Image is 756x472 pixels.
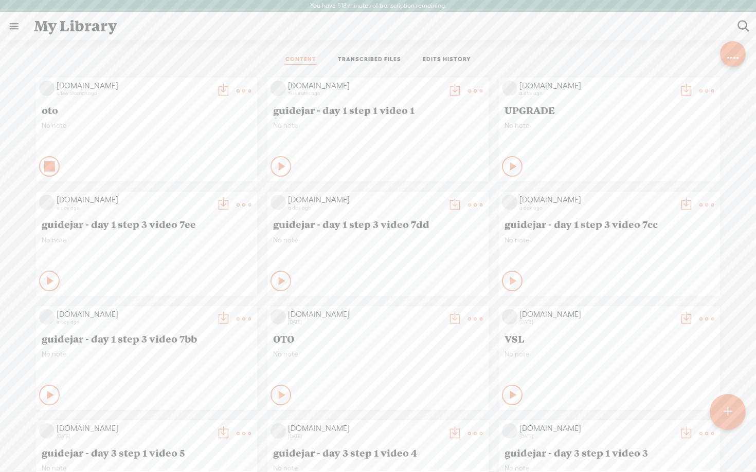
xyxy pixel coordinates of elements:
span: No note [42,121,251,130]
span: No note [42,350,251,358]
span: No note [505,350,714,358]
div: [DOMAIN_NAME] [288,423,442,433]
span: No note [273,121,483,130]
span: No note [273,350,483,358]
a: CONTENT [285,55,316,65]
img: videoLoading.png [502,195,517,210]
img: videoLoading.png [39,81,55,96]
span: No note [273,236,483,244]
div: [DOMAIN_NAME] [519,81,674,91]
div: [DOMAIN_NAME] [57,195,211,205]
div: [DOMAIN_NAME] [57,309,211,319]
img: videoLoading.png [271,195,286,210]
div: a day ago [288,205,442,211]
span: guidejar - day 1 step 3 video 7bb [42,332,251,345]
span: VSL [505,332,714,345]
span: OTO [273,332,483,345]
label: You have 518 minutes of transcription remaining. [310,2,446,10]
div: [DOMAIN_NAME] [288,81,442,91]
span: guidejar - day 1 step 1 video 1 [273,104,483,116]
div: a day ago [519,90,674,97]
div: My Library [27,13,730,40]
span: oto [42,104,251,116]
img: videoLoading.png [39,195,55,210]
img: videoLoading.png [271,423,286,439]
div: [DATE] [519,433,674,440]
span: guidejar - day 3 step 1 video 3 [505,446,714,459]
img: videoLoading.png [271,81,286,96]
div: [DOMAIN_NAME] [519,195,674,205]
div: [DATE] [288,319,442,325]
div: a few seconds ago [57,90,211,97]
div: a day ago [57,319,211,325]
span: guidejar - day 1 step 3 video 7dd [273,218,483,230]
span: UPGRADE [505,104,714,116]
img: videoLoading.png [502,309,517,325]
div: [DOMAIN_NAME] [288,309,442,319]
div: [DOMAIN_NAME] [519,309,674,319]
span: guidejar - day 3 step 1 video 4 [273,446,483,459]
span: guidejar - day 1 step 3 video 7ee [42,218,251,230]
div: [DOMAIN_NAME] [57,423,211,433]
img: videoLoading.png [271,309,286,325]
div: 19 minutes ago [288,90,442,97]
a: EDITS HISTORY [423,55,471,65]
span: guidejar - day 1 step 3 video 7cc [505,218,714,230]
div: [DATE] [288,433,442,440]
span: guidejar - day 3 step 1 video 5 [42,446,251,459]
span: No note [505,121,714,130]
a: TRANSCRIBED FILES [338,55,401,65]
div: a day ago [57,205,211,211]
div: [DOMAIN_NAME] [288,195,442,205]
span: No note [505,236,714,244]
div: [DOMAIN_NAME] [519,423,674,433]
img: videoLoading.png [39,423,55,439]
div: [DATE] [519,319,674,325]
img: videoLoading.png [502,81,517,96]
span: No note [42,236,251,244]
div: a day ago [519,205,674,211]
div: [DOMAIN_NAME] [57,81,211,91]
img: videoLoading.png [502,423,517,439]
img: videoLoading.png [39,309,55,325]
div: [DATE] [57,433,211,440]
